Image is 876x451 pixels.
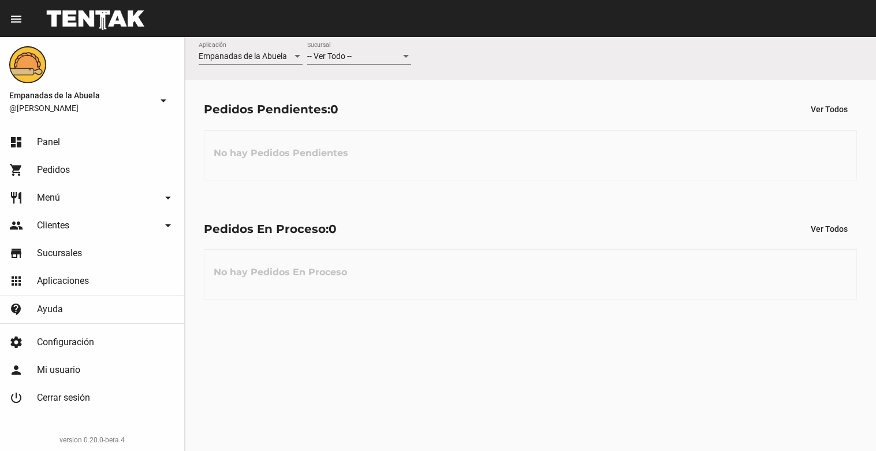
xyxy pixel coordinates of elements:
[37,164,70,176] span: Pedidos
[802,99,857,120] button: Ver Todos
[9,391,23,405] mat-icon: power_settings_new
[9,335,23,349] mat-icon: settings
[9,135,23,149] mat-icon: dashboard
[9,191,23,205] mat-icon: restaurant
[9,46,46,83] img: f0136945-ed32-4f7c-91e3-a375bc4bb2c5.png
[204,220,337,238] div: Pedidos En Proceso:
[37,337,94,348] span: Configuración
[37,392,90,404] span: Cerrar sesión
[161,219,175,232] mat-icon: arrow_drop_down
[9,246,23,260] mat-icon: store
[37,136,60,148] span: Panel
[802,219,857,239] button: Ver Todos
[811,105,848,114] span: Ver Todos
[37,275,89,287] span: Aplicaciones
[330,102,338,116] span: 0
[204,136,357,171] h3: No hay Pedidos Pendientes
[9,434,175,446] div: version 0.20.0-beta.4
[9,88,152,102] span: Empanadas de la Abuela
[199,51,287,61] span: Empanadas de la Abuela
[37,192,60,204] span: Menú
[9,219,23,232] mat-icon: people
[9,363,23,377] mat-icon: person
[307,51,352,61] span: -- Ver Todo --
[37,220,69,231] span: Clientes
[156,94,170,108] mat-icon: arrow_drop_down
[204,255,356,290] h3: No hay Pedidos En Proceso
[811,224,848,234] span: Ver Todos
[37,247,82,259] span: Sucursales
[37,364,80,376] span: Mi usuario
[9,302,23,316] mat-icon: contact_support
[37,304,63,315] span: Ayuda
[9,274,23,288] mat-icon: apps
[9,163,23,177] mat-icon: shopping_cart
[9,102,152,114] span: @[PERSON_NAME]
[329,222,337,236] span: 0
[204,100,338,119] div: Pedidos Pendientes:
[9,12,23,26] mat-icon: menu
[161,191,175,205] mat-icon: arrow_drop_down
